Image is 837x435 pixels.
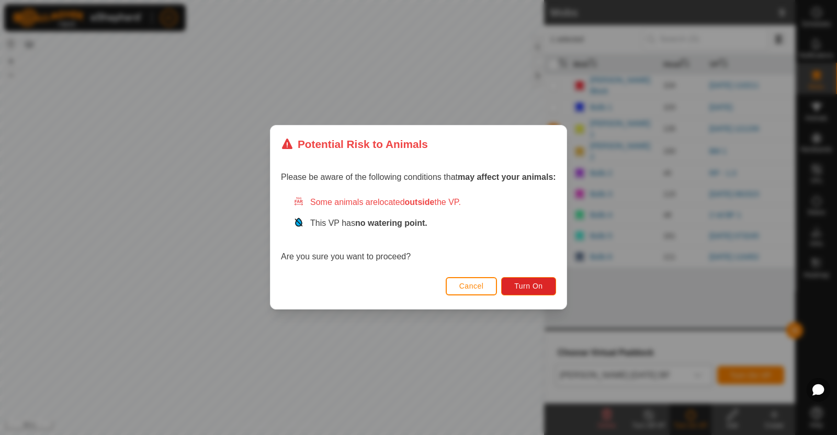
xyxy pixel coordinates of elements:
[458,173,556,182] strong: may affect your animals:
[515,282,543,291] span: Turn On
[405,198,435,207] strong: outside
[281,173,556,182] span: Please be aware of the following conditions that
[281,197,556,264] div: Are you sure you want to proceed?
[355,219,427,228] strong: no watering point.
[293,197,556,209] div: Some animals are
[310,219,427,228] span: This VP has
[378,198,461,207] span: located the VP.
[459,282,484,291] span: Cancel
[502,277,556,295] button: Turn On
[281,136,428,152] div: Potential Risk to Animals
[446,277,497,295] button: Cancel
